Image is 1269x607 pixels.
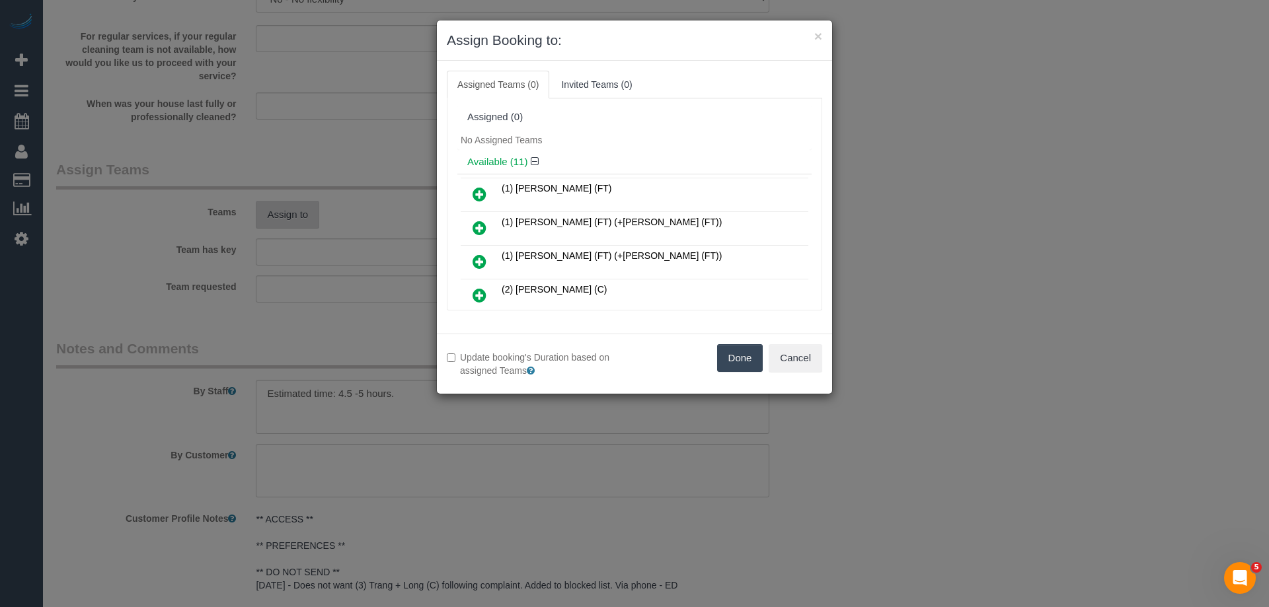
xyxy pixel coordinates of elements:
h3: Assign Booking to: [447,30,822,50]
h4: Available (11) [467,157,802,168]
button: Done [717,344,763,372]
span: No Assigned Teams [461,135,542,145]
div: Assigned (0) [467,112,802,123]
iframe: Intercom live chat [1224,562,1256,594]
input: Update booking's Duration based on assigned Teams [447,353,455,362]
span: (1) [PERSON_NAME] (FT) [502,183,611,194]
button: × [814,29,822,43]
a: Invited Teams (0) [551,71,642,98]
a: Assigned Teams (0) [447,71,549,98]
span: 5 [1251,562,1262,573]
label: Update booking's Duration based on assigned Teams [447,351,625,377]
button: Cancel [769,344,822,372]
span: (2) [PERSON_NAME] (C) [502,284,607,295]
span: (1) [PERSON_NAME] (FT) (+[PERSON_NAME] (FT)) [502,250,722,261]
span: (1) [PERSON_NAME] (FT) (+[PERSON_NAME] (FT)) [502,217,722,227]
